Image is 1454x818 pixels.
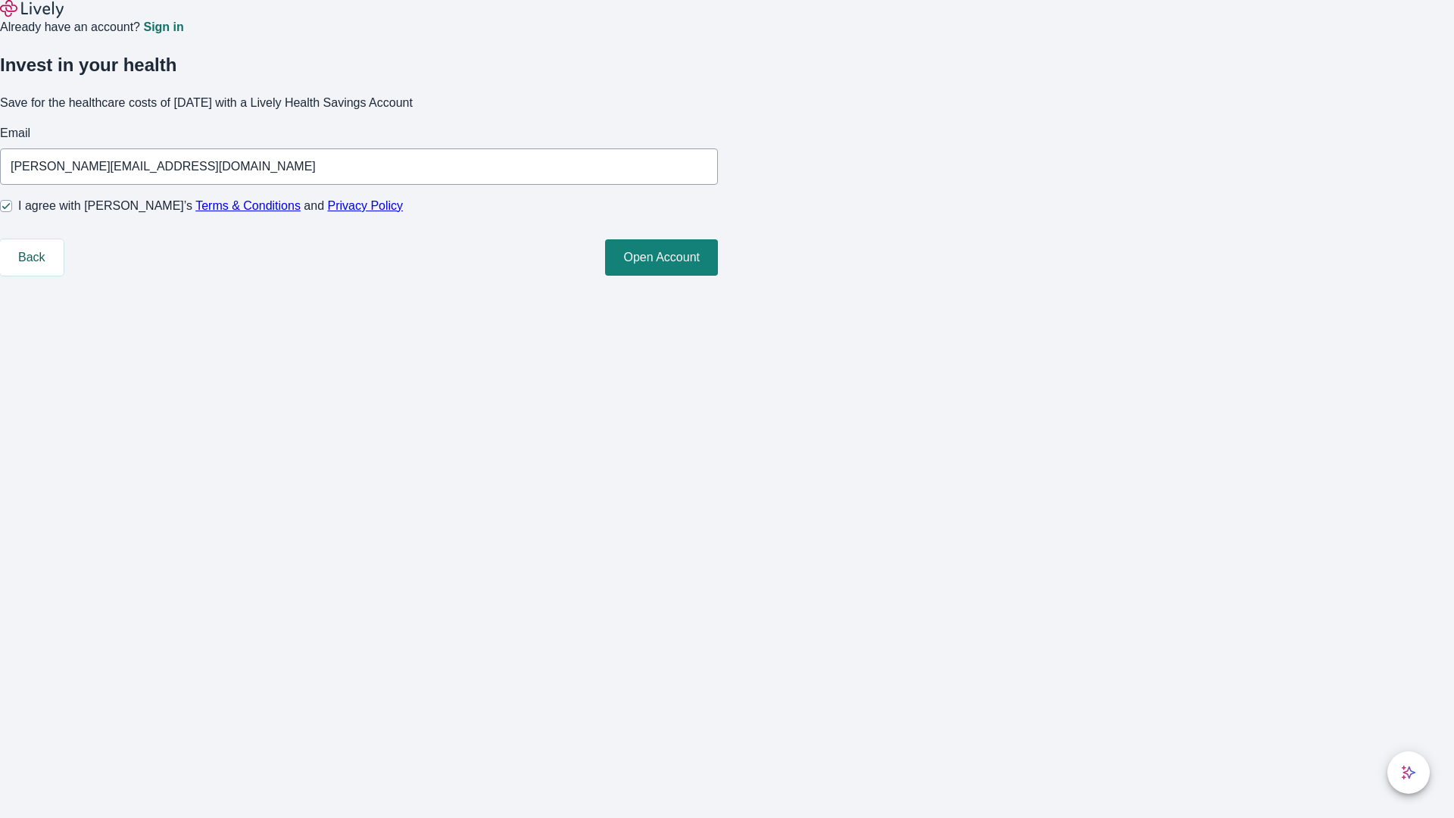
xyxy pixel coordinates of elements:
button: Open Account [605,239,718,276]
a: Sign in [143,21,183,33]
span: I agree with [PERSON_NAME]’s and [18,197,403,215]
button: chat [1387,751,1430,794]
a: Terms & Conditions [195,199,301,212]
a: Privacy Policy [328,199,404,212]
svg: Lively AI Assistant [1401,765,1416,780]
